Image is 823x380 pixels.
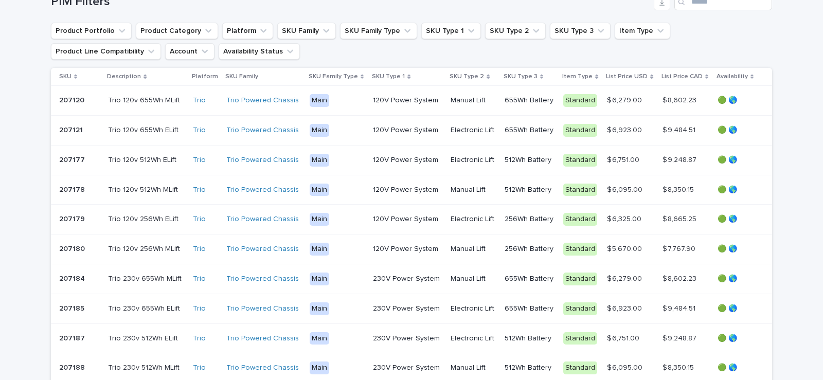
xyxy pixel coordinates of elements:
p: $ 8,665.25 [663,213,699,224]
tr: 207179207179 Trio 120v 256Wh ELiftTrio 120v 256Wh ELift Trio Trio Powered Chassis Main120V Power ... [51,205,772,234]
p: $ 8,350.15 [663,361,696,372]
a: Trio [193,186,206,194]
div: Standard [563,154,597,167]
div: Standard [563,243,597,256]
tr: 207184207184 Trio 230v 655Wh MLiftTrio 230v 655Wh MLift Trio Trio Powered Chassis Main230V Power ... [51,264,772,294]
button: Account [165,43,214,60]
p: SKU Type 3 [504,71,538,82]
p: 207185 [59,302,86,313]
button: SKU Type 2 [485,23,546,39]
p: $ 9,248.87 [663,154,699,165]
p: $ 8,350.15 [663,184,696,194]
div: Main [310,361,329,374]
p: Electronic Lift [451,215,496,224]
p: SKU Family Type [309,71,358,82]
p: 🟢 🌎 [718,156,756,165]
p: 🟢 🌎 [718,245,756,254]
tr: 207185207185 Trio 230v 655Wh ELiftTrio 230v 655Wh ELift Trio Trio Powered Chassis Main230V Power ... [51,294,772,323]
p: Trio 230v 655Wh ELift [108,302,182,313]
div: Main [310,184,329,196]
button: Product Portfolio [51,23,132,39]
div: Standard [563,332,597,345]
div: Main [310,302,329,315]
p: Trio 120v 512Wh ELift [108,154,178,165]
p: $ 6,095.00 [607,184,645,194]
p: 🟢 🌎 [718,126,756,135]
p: 🟢 🌎 [718,186,756,194]
a: Trio [193,245,206,254]
div: Main [310,154,329,167]
p: $ 5,670.00 [607,243,644,254]
p: 120V Power System [373,156,442,165]
tr: 207178207178 Trio 120v 512Wh MLiftTrio 120v 512Wh MLift Trio Trio Powered Chassis Main120V Power ... [51,175,772,205]
p: Manual Lift [451,364,496,372]
tr: 207187207187 Trio 230v 512Wh ELiftTrio 230v 512Wh ELift Trio Trio Powered Chassis Main230V Power ... [51,323,772,353]
p: Trio 120v 256Wh MLift [108,243,182,254]
div: Main [310,213,329,226]
p: Electronic Lift [451,304,496,313]
p: 207177 [59,154,87,165]
button: Availability Status [219,43,300,60]
p: 256Wh Battery [505,245,556,254]
p: 207121 [59,124,85,135]
button: SKU Family Type [340,23,417,39]
p: 120V Power System [373,215,442,224]
tr: 207177207177 Trio 120v 512Wh ELiftTrio 120v 512Wh ELift Trio Trio Powered Chassis Main120V Power ... [51,145,772,175]
p: Manual Lift [451,245,496,254]
p: 655Wh Battery [505,96,556,105]
p: $ 6,923.00 [607,124,644,135]
div: Standard [563,273,597,285]
div: Standard [563,94,597,107]
a: Trio [193,156,206,165]
p: SKU Type 2 [450,71,484,82]
p: 🟢 🌎 [718,275,756,283]
p: 230V Power System [373,364,442,372]
a: Trio Powered Chassis [226,304,299,313]
p: 655Wh Battery [505,126,556,135]
a: Trio Powered Chassis [226,215,299,224]
button: SKU Type 1 [421,23,481,39]
p: Manual Lift [451,275,496,283]
button: Platform [222,23,273,39]
tr: 207180207180 Trio 120v 256Wh MLiftTrio 120v 256Wh MLift Trio Trio Powered Chassis Main120V Power ... [51,234,772,264]
p: 512Wh Battery [505,334,556,343]
p: Trio 120v 655Wh MLift [108,94,182,105]
a: Trio [193,275,206,283]
p: Trio 230v 512Wh ELift [108,332,180,343]
button: Product Category [136,23,218,39]
p: 120V Power System [373,245,442,254]
div: Standard [563,302,597,315]
a: Trio [193,364,206,372]
p: $ 6,325.00 [607,213,643,224]
p: Description [107,71,141,82]
p: List Price USD [606,71,648,82]
a: Trio Powered Chassis [226,245,299,254]
p: Trio 120v 512Wh MLift [108,184,180,194]
p: Trio 120v 256Wh ELift [108,213,181,224]
p: $ 9,484.51 [663,124,697,135]
p: Electronic Lift [451,334,496,343]
p: 120V Power System [373,186,442,194]
p: Manual Lift [451,96,496,105]
p: $ 6,279.00 [607,273,644,283]
p: $ 8,602.23 [663,273,699,283]
div: Main [310,94,329,107]
a: Trio Powered Chassis [226,96,299,105]
p: 230V Power System [373,304,442,313]
p: $ 6,751.00 [607,154,641,165]
button: SKU Family [277,23,336,39]
p: 207187 [59,332,87,343]
p: 512Wh Battery [505,186,556,194]
p: 512Wh Battery [505,364,556,372]
a: Trio Powered Chassis [226,334,299,343]
p: 120V Power System [373,96,442,105]
a: Trio [193,215,206,224]
p: $ 6,923.00 [607,302,644,313]
div: Standard [563,124,597,137]
a: Trio Powered Chassis [226,364,299,372]
div: Main [310,243,329,256]
p: 655Wh Battery [505,275,556,283]
p: 🟢 🌎 [718,215,756,224]
p: $ 9,484.51 [663,302,697,313]
div: Main [310,332,329,345]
